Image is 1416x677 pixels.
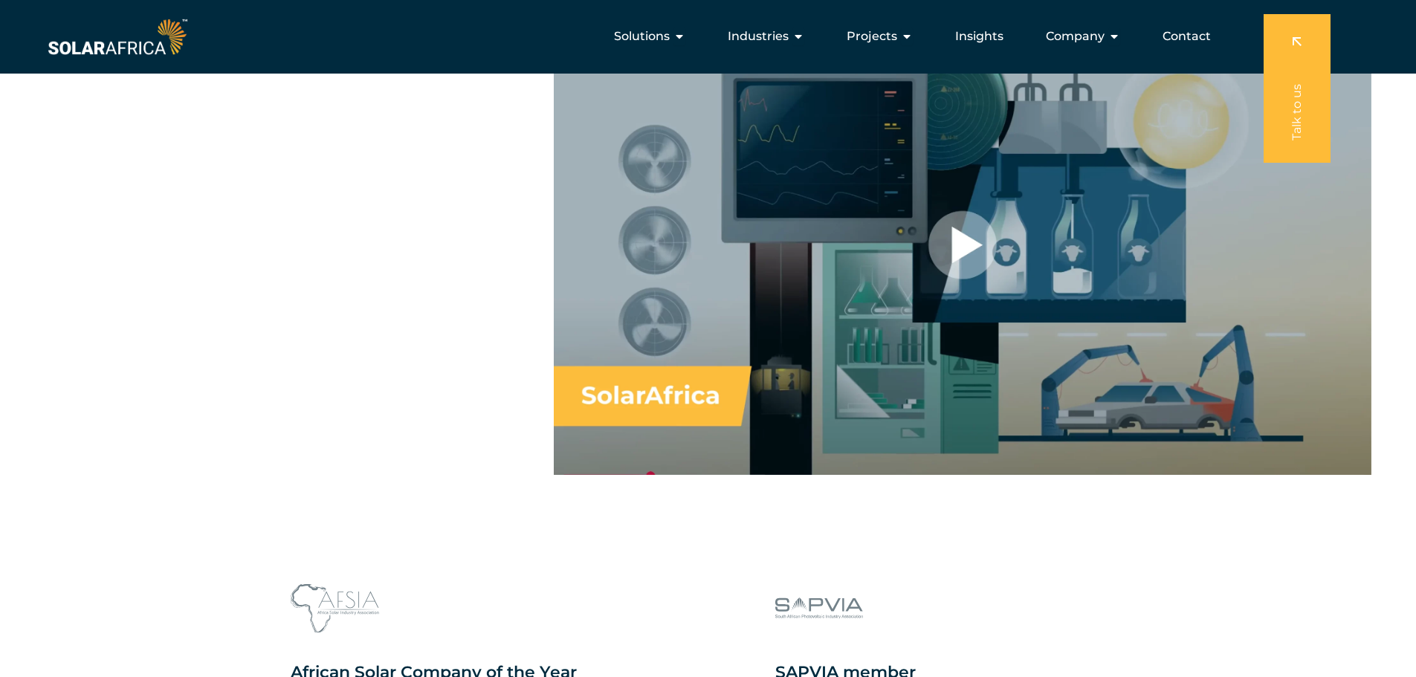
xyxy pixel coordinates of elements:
span: Company [1046,27,1105,45]
span: Projects [847,27,897,45]
a: Contact [1163,27,1211,45]
div: Menu Toggle [190,22,1223,51]
a: Insights [955,27,1003,45]
nav: Menu [190,22,1223,51]
span: Industries [728,27,789,45]
span: Solutions [614,27,670,45]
